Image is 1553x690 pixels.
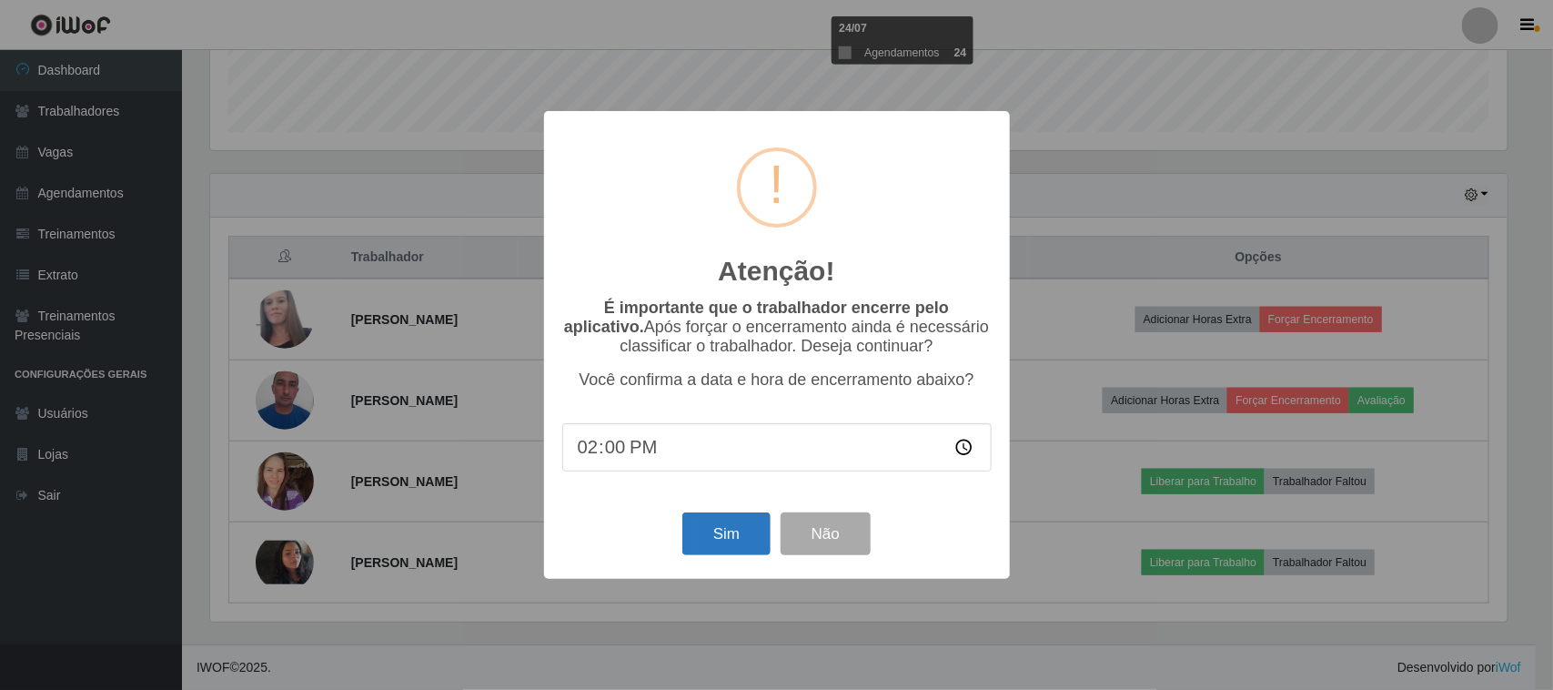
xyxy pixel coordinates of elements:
h2: Atenção! [718,255,834,288]
button: Sim [682,512,771,555]
button: Não [781,512,871,555]
p: Você confirma a data e hora de encerramento abaixo? [562,370,992,390]
b: É importante que o trabalhador encerre pelo aplicativo. [564,299,949,336]
p: Após forçar o encerramento ainda é necessário classificar o trabalhador. Deseja continuar? [562,299,992,356]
